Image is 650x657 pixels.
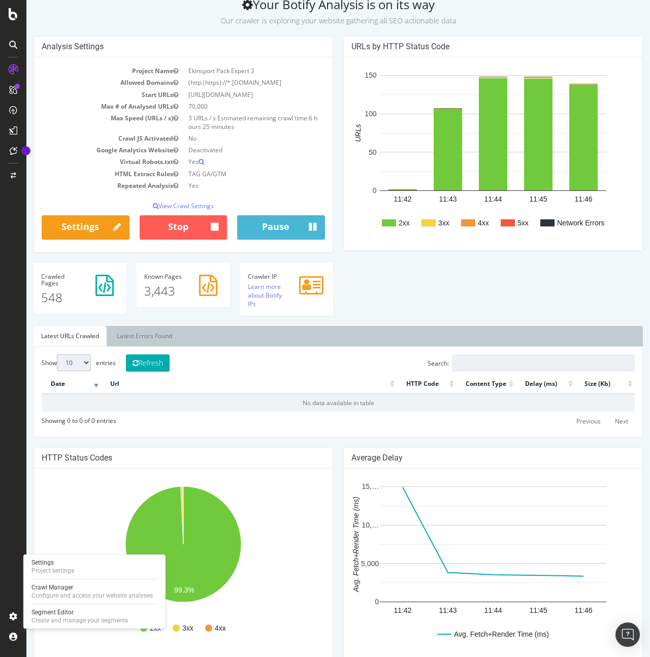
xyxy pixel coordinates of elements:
[15,412,90,425] div: Showing 0 to 0 of 0 entries
[451,219,463,227] text: 4xx
[157,112,299,133] td: 3 URLs / s Estimated remaining crawl time:
[338,110,350,118] text: 100
[326,497,334,593] text: Avg. Fetch+Render Time (ms)
[31,567,74,575] div: Project settings
[15,354,89,371] label: Show entries
[118,282,196,300] p: 3,443
[15,42,299,52] h4: Analysis Settings
[458,195,475,203] text: 11:44
[148,586,168,594] text: 99.3%
[328,124,336,142] text: URLs
[30,354,64,371] select: Showentries
[325,476,608,654] svg: A chart.
[31,583,153,592] div: Crawl Manager
[157,101,299,112] td: 70,000
[194,16,430,25] small: Our crawler is exploring your website gathering all SEO actionable data
[412,219,423,227] text: 3xx
[582,413,608,429] a: Next
[157,156,299,168] td: Yes
[113,215,201,240] button: Stop
[157,65,299,77] td: Ekinsport Pack Expert 3
[15,133,157,144] td: Crawl JS Activated
[100,354,143,372] button: Refresh
[346,187,350,195] text: 0
[548,195,566,203] text: 11:46
[15,476,299,654] svg: A chart.
[543,413,581,429] a: Previous
[31,592,153,600] div: Configure and access your website analyses
[7,326,80,346] a: Latest URLs Crawled
[157,77,299,88] td: (http|https)://*.[DOMAIN_NAME]
[157,168,299,180] td: TAG GA/GTM
[15,289,92,306] p: 548
[15,453,299,463] h4: HTTP Status Codes
[15,394,608,411] td: No data available in table
[31,616,128,625] div: Create and manage your segments
[15,273,92,286] h4: Pages Crawled
[27,582,161,601] a: Crawl ManagerConfigure and access your website analyses
[15,144,157,156] td: Google Analytics Website
[336,482,352,490] text: 15,…
[157,144,299,156] td: Deactivated
[15,101,157,112] td: Max # of Analysed URLs
[157,180,299,191] td: Yes
[15,168,157,180] td: HTML Extract Rules
[372,219,383,227] text: 2xx
[401,354,608,372] label: Search:
[27,557,161,576] a: SettingsProject settings
[188,624,200,632] text: 4xx
[325,42,608,52] h4: URLs by HTTP Status Code
[221,282,255,308] a: Learn more about Botify IPs
[342,148,350,156] text: 50
[211,215,299,240] button: Pause
[157,133,299,144] td: No
[21,146,30,155] div: Tooltip anchor
[348,598,352,606] text: 0
[15,112,157,133] td: Max Speed (URLs / s)
[615,622,640,647] div: Open Intercom Messenger
[15,374,75,394] th: Date: activate to sort column ascending
[31,559,74,567] div: Settings
[31,608,128,616] div: Segment Editor
[503,606,521,614] text: 11:45
[367,606,385,614] text: 11:42
[430,374,490,394] th: Content Type: activate to sort column ascending
[75,374,371,394] th: Url: activate to sort column ascending
[162,114,291,131] span: 6 hours 25 minutes
[426,354,608,372] input: Search:
[412,195,430,203] text: 11:43
[15,202,299,210] p: View Crawl Settings
[531,219,578,227] text: Network Errors
[549,374,608,394] th: Size (Kb): activate to sort column ascending
[338,72,350,80] text: 150
[15,77,157,88] td: Allowed Domains
[412,606,430,614] text: 11:43
[27,607,161,626] a: Segment EditorCreate and manage your segments
[428,630,523,638] text: Avg. Fetch+Render Time (ms)
[15,215,103,240] a: Settings
[458,606,475,614] text: 11:44
[490,374,549,394] th: Delay (ms): activate to sort column ascending
[15,65,157,77] td: Project Name
[367,195,385,203] text: 11:42
[83,326,153,346] a: Latest Errors Found
[548,606,566,614] text: 11:46
[157,89,299,101] td: [URL][DOMAIN_NAME]
[371,374,430,394] th: HTTP Code: activate to sort column ascending
[325,65,608,243] svg: A chart.
[491,219,502,227] text: 5xx
[336,521,352,529] text: 10,…
[123,624,135,632] text: 2xx
[118,273,196,280] h4: Pages Known
[15,89,157,101] td: Start URLs
[503,195,521,203] text: 11:45
[325,453,608,463] h4: Average Delay
[15,156,157,168] td: Virtual Robots.txt
[221,273,299,280] h4: Crawler IP
[335,559,352,567] text: 5,000
[156,624,167,632] text: 3xx
[15,180,157,191] td: Repeated Analysis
